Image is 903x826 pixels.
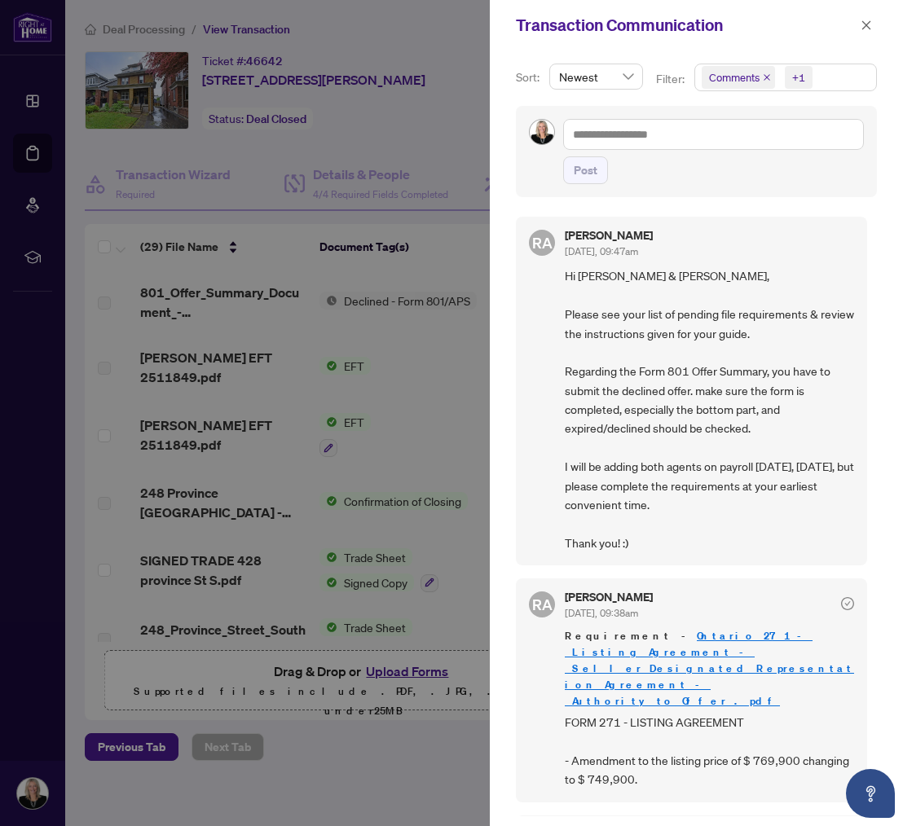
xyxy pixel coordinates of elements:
[792,69,805,86] div: +1
[565,230,653,241] h5: [PERSON_NAME]
[565,266,854,552] span: Hi [PERSON_NAME] & [PERSON_NAME], Please see your list of pending file requirements & review the ...
[565,628,854,710] span: Requirement -
[559,64,633,89] span: Newest
[565,629,854,708] a: Ontario_271_-_Listing_Agreement_-_Seller_Designated_Representation_Agreement_-_Authority_to_Offer...
[709,69,760,86] span: Comments
[763,73,771,81] span: close
[516,68,543,86] p: Sort:
[841,597,854,610] span: check-circle
[565,713,854,789] span: FORM 271 - LISTING AGREEMENT - Amendment to the listing price of $ 769,900 changing to $ 749,900.
[530,120,554,144] img: Profile Icon
[702,66,775,89] span: Comments
[565,591,653,603] h5: [PERSON_NAME]
[565,245,638,257] span: [DATE], 09:47am
[846,769,895,818] button: Open asap
[861,20,872,31] span: close
[565,607,638,619] span: [DATE], 09:38am
[532,593,553,616] span: RA
[532,231,553,254] span: RA
[656,70,687,88] p: Filter:
[516,13,856,37] div: Transaction Communication
[563,156,608,184] button: Post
